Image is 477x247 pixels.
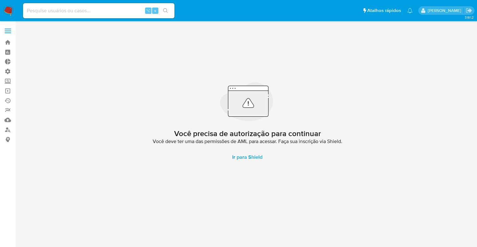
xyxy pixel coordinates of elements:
span: s [154,8,156,14]
a: Notificações [407,8,413,13]
span: Ir para Shield [232,150,262,165]
p: caroline.gonzalez@mercadopago.com.br [428,8,463,14]
h2: Você precisa de autorização para continuar [174,129,321,138]
button: search-icon [159,6,172,15]
span: Atalhos rápidos [367,7,401,14]
span: Você deve ter uma das permissões de AML para acessar. Faça sua inscrição via Shield. [153,138,342,145]
a: Ir para Shield [225,150,270,165]
span: ⌥ [146,8,150,14]
a: Sair [466,7,472,14]
input: Pesquise usuários ou casos... [23,7,174,15]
